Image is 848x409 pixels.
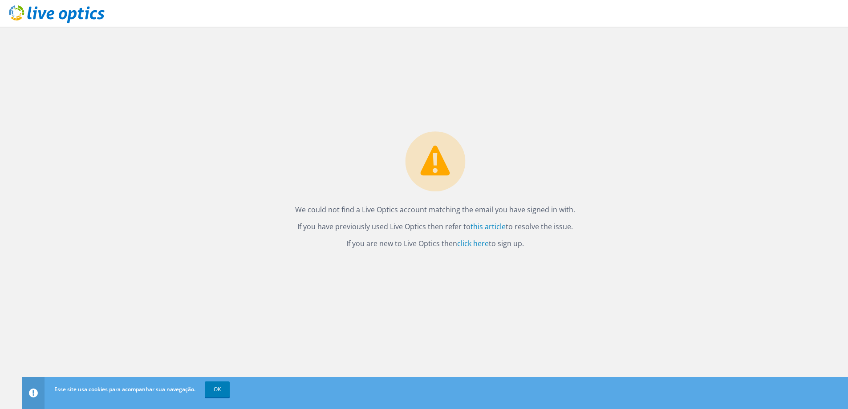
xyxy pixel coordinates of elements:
[295,237,575,250] p: If you are new to Live Optics then to sign up.
[205,381,230,397] a: OK
[295,203,575,216] p: We could not find a Live Optics account matching the email you have signed in with.
[471,222,506,231] a: this article
[457,239,489,248] a: click here
[54,385,195,393] span: Esse site usa cookies para acompanhar sua navegação.
[295,220,575,233] p: If you have previously used Live Optics then refer to to resolve the issue.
